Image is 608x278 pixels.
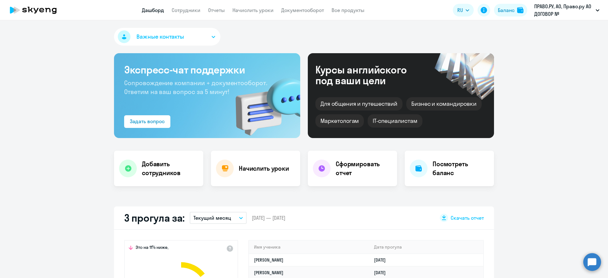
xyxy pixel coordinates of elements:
[232,7,274,13] a: Начислить уроки
[239,164,289,173] h4: Начислить уроки
[531,3,603,18] button: ПРАВО.РУ, АО, Право.ру АО ДОГОВОР № Д/OAHO/2021/145 от [DATE]
[406,97,482,111] div: Бизнес и командировки
[252,214,285,221] span: [DATE] — [DATE]
[494,4,527,16] button: Балансbalance
[374,270,391,275] a: [DATE]
[193,214,231,222] p: Текущий месяц
[315,97,402,111] div: Для общения и путешествий
[453,4,474,16] button: RU
[517,7,523,13] img: balance
[172,7,200,13] a: Сотрудники
[208,7,225,13] a: Отчеты
[369,241,483,254] th: Дата прогула
[254,270,283,275] a: [PERSON_NAME]
[124,79,267,96] span: Сопровождение компании + документооборот. Ответим на ваш вопрос за 5 минут!
[130,117,165,125] div: Задать вопрос
[114,28,220,46] button: Важные контакты
[498,6,515,14] div: Баланс
[249,241,369,254] th: Имя ученика
[142,7,164,13] a: Дашборд
[332,7,364,13] a: Все продукты
[315,64,424,86] div: Курсы английского под ваши цели
[136,33,184,41] span: Важные контакты
[190,212,247,224] button: Текущий месяц
[451,214,484,221] span: Скачать отчет
[336,160,392,177] h4: Сформировать отчет
[254,257,283,263] a: [PERSON_NAME]
[124,63,290,76] h3: Экспресс-чат поддержки
[226,67,300,138] img: bg-img
[142,160,198,177] h4: Добавить сотрудников
[281,7,324,13] a: Документооборот
[374,257,391,263] a: [DATE]
[315,114,364,128] div: Маркетологам
[457,6,463,14] span: RU
[433,160,489,177] h4: Посмотреть баланс
[124,115,170,128] button: Задать вопрос
[368,114,422,128] div: IT-специалистам
[124,212,185,224] h2: 3 прогула за:
[534,3,593,18] p: ПРАВО.РУ, АО, Право.ру АО ДОГОВОР № Д/OAHO/2021/145 от [DATE]
[136,244,168,252] span: Это на 11% ниже,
